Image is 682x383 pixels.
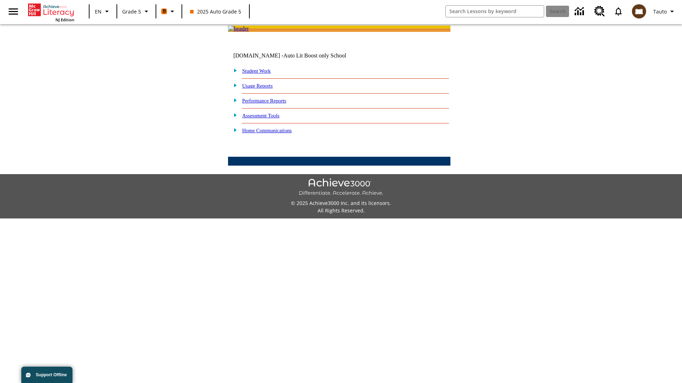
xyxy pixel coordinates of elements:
[283,52,346,59] nobr: Auto Lit Boost only School
[230,67,237,73] img: plus.gif
[230,97,237,103] img: plus.gif
[233,52,364,59] td: [DOMAIN_NAME] -
[122,8,141,15] span: Grade 5
[228,26,249,32] img: header
[242,113,280,118] a: Assessment Tools
[163,7,166,16] span: B
[190,8,241,15] span: 2025 Auto Grade 5
[230,127,237,133] img: plus.gif
[628,2,650,21] button: Select a new avatar
[230,82,237,88] img: plus.gif
[242,128,292,133] a: Home Communications
[28,2,74,22] div: Home
[299,178,383,196] img: Achieve3000 Differentiate Accelerate Achieve
[55,17,74,22] span: NJ Edition
[653,8,667,15] span: Tauto
[609,2,628,21] a: Notifications
[230,112,237,118] img: plus.gif
[21,367,72,383] button: Support Offline
[650,5,679,18] button: Profile/Settings
[590,2,609,21] a: Resource Center, Will open in new tab
[158,5,179,18] button: Boost Class color is orange. Change class color
[242,98,286,104] a: Performance Reports
[242,83,273,89] a: Usage Reports
[242,68,271,74] a: Student Work
[95,8,102,15] span: EN
[119,5,153,18] button: Grade: Grade 5, Select a grade
[570,2,590,21] a: Data Center
[92,5,114,18] button: Language: EN, Select a language
[36,372,67,377] span: Support Offline
[3,1,24,22] button: Open side menu
[632,4,646,18] img: avatar image
[446,6,544,17] input: search field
